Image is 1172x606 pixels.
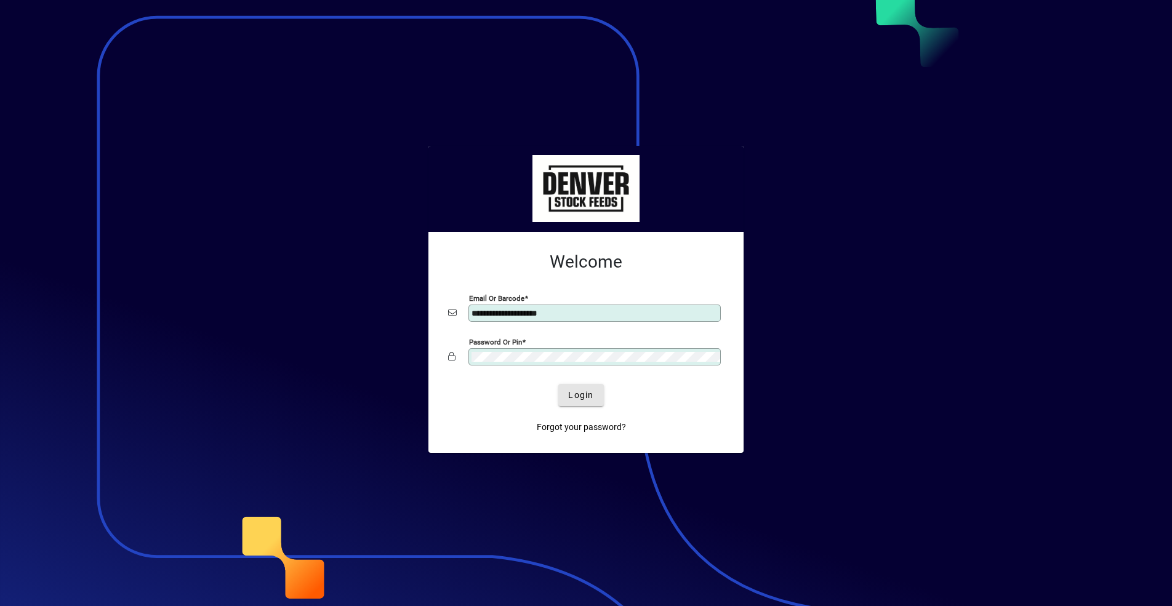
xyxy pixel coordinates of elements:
mat-label: Email or Barcode [469,294,524,303]
a: Forgot your password? [532,416,631,438]
h2: Welcome [448,252,724,273]
span: Login [568,389,593,402]
button: Login [558,384,603,406]
span: Forgot your password? [537,421,626,434]
mat-label: Password or Pin [469,338,522,346]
